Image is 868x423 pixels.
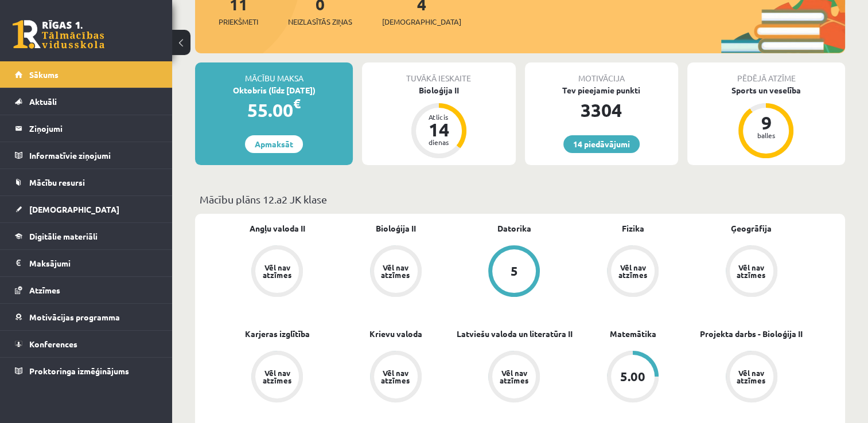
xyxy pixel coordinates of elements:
[245,328,310,340] a: Karjeras izglītība
[15,358,158,384] a: Proktoringa izmēģinājums
[455,351,574,405] a: Vēl nav atzīmes
[687,84,845,96] div: Sports un veselība
[692,245,811,299] a: Vēl nav atzīmes
[498,369,530,384] div: Vēl nav atzīmes
[337,245,456,299] a: Vēl nav atzīmes
[15,196,158,222] a: [DEMOGRAPHIC_DATA]
[29,96,57,107] span: Aktuāli
[369,328,422,340] a: Krievu valoda
[15,115,158,142] a: Ziņojumi
[497,222,531,234] a: Datorika
[29,366,129,376] span: Proktoringa izmēģinājums
[749,113,783,132] div: 9
[245,135,303,153] a: Apmaksāt
[525,62,678,84] div: Motivācija
[692,351,811,405] a: Vēl nav atzīmes
[731,222,772,234] a: Ģeogrāfija
[456,328,572,340] a: Latviešu valoda un literatūra II
[511,265,518,277] div: 5
[293,95,301,112] span: €
[525,96,678,124] div: 3304
[700,328,803,340] a: Projekta darbs - Bioloģija II
[29,339,77,349] span: Konferences
[749,132,783,139] div: balles
[15,223,158,249] a: Digitālie materiāli
[380,264,412,279] div: Vēl nav atzīmes
[735,264,768,279] div: Vēl nav atzīmes
[29,177,85,187] span: Mācību resursi
[422,113,456,120] div: Atlicis
[219,16,258,28] span: Priekšmeti
[455,245,574,299] a: 5
[195,62,353,84] div: Mācību maksa
[15,304,158,330] a: Motivācijas programma
[620,370,645,383] div: 5.00
[735,369,768,384] div: Vēl nav atzīmes
[261,264,293,279] div: Vēl nav atzīmes
[15,61,158,88] a: Sākums
[574,351,692,405] a: 5.00
[382,16,461,28] span: [DEMOGRAPHIC_DATA]
[15,277,158,303] a: Atzīmes
[15,169,158,195] a: Mācību resursi
[617,264,649,279] div: Vēl nav atzīmes
[15,142,158,169] a: Informatīvie ziņojumi
[218,245,337,299] a: Vēl nav atzīmes
[610,328,656,340] a: Matemātika
[29,142,158,169] legend: Informatīvie ziņojumi
[29,204,119,214] span: [DEMOGRAPHIC_DATA]
[622,222,644,234] a: Fizika
[261,369,293,384] div: Vēl nav atzīmes
[29,115,158,142] legend: Ziņojumi
[337,351,456,405] a: Vēl nav atzīmes
[362,62,515,84] div: Tuvākā ieskaite
[15,331,158,357] a: Konferences
[250,222,305,234] a: Angļu valoda II
[288,16,352,28] span: Neizlasītās ziņas
[380,369,412,384] div: Vēl nav atzīmes
[218,351,337,405] a: Vēl nav atzīmes
[422,120,456,139] div: 14
[362,84,515,160] a: Bioloģija II Atlicis 14 dienas
[29,250,158,276] legend: Maksājumi
[563,135,640,153] a: 14 piedāvājumi
[574,245,692,299] a: Vēl nav atzīmes
[422,139,456,146] div: dienas
[29,312,120,322] span: Motivācijas programma
[195,96,353,124] div: 55.00
[525,84,678,96] div: Tev pieejamie punkti
[29,231,98,241] span: Digitālie materiāli
[15,250,158,276] a: Maksājumi
[15,88,158,115] a: Aktuāli
[195,84,353,96] div: Oktobris (līdz [DATE])
[376,222,416,234] a: Bioloģija II
[687,62,845,84] div: Pēdējā atzīme
[200,191,840,207] p: Mācību plāns 12.a2 JK klase
[13,20,104,49] a: Rīgas 1. Tālmācības vidusskola
[29,69,59,80] span: Sākums
[687,84,845,160] a: Sports un veselība 9 balles
[362,84,515,96] div: Bioloģija II
[29,285,60,295] span: Atzīmes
